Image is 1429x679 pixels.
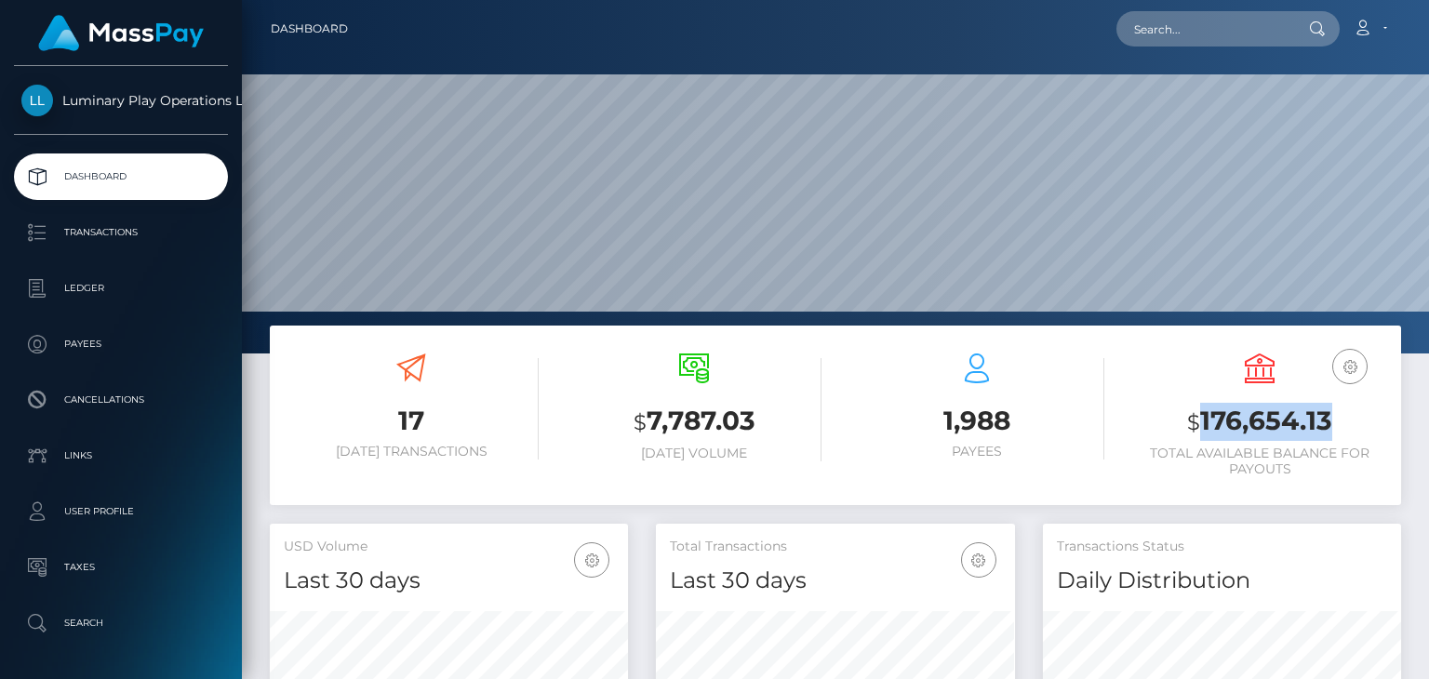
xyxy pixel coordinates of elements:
[14,600,228,646] a: Search
[14,377,228,423] a: Cancellations
[21,498,220,526] p: User Profile
[284,565,614,597] h4: Last 30 days
[21,274,220,302] p: Ledger
[284,538,614,556] h5: USD Volume
[21,386,220,414] p: Cancellations
[567,403,821,441] h3: 7,787.03
[14,488,228,535] a: User Profile
[21,609,220,637] p: Search
[849,403,1104,439] h3: 1,988
[14,209,228,256] a: Transactions
[284,444,539,459] h6: [DATE] Transactions
[567,446,821,461] h6: [DATE] Volume
[634,409,647,435] small: $
[38,15,204,51] img: MassPay Logo
[14,265,228,312] a: Ledger
[1057,565,1387,597] h4: Daily Distribution
[670,538,1000,556] h5: Total Transactions
[14,544,228,591] a: Taxes
[1057,538,1387,556] h5: Transactions Status
[14,433,228,479] a: Links
[1132,403,1387,441] h3: 176,654.13
[21,553,220,581] p: Taxes
[21,85,53,116] img: Luminary Play Operations Limited
[21,163,220,191] p: Dashboard
[14,92,228,109] span: Luminary Play Operations Limited
[1187,409,1200,435] small: $
[670,565,1000,597] h4: Last 30 days
[1132,446,1387,477] h6: Total Available Balance for Payouts
[849,444,1104,459] h6: Payees
[21,219,220,246] p: Transactions
[271,9,348,48] a: Dashboard
[14,321,228,367] a: Payees
[21,330,220,358] p: Payees
[284,403,539,439] h3: 17
[21,442,220,470] p: Links
[1116,11,1291,47] input: Search...
[14,153,228,200] a: Dashboard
